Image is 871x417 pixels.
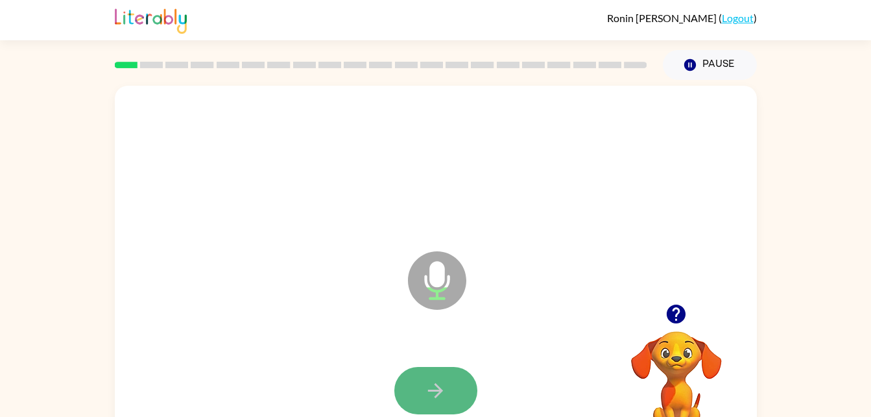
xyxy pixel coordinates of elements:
[607,12,757,24] div: ( )
[607,12,719,24] span: Ronin [PERSON_NAME]
[722,12,754,24] a: Logout
[115,5,187,34] img: Literably
[663,50,757,80] button: Pause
